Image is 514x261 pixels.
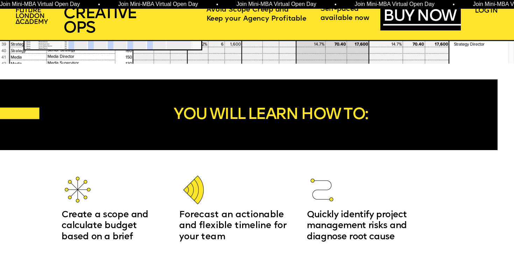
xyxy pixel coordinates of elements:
span: Forecast an actionable and flexible timeline for your team [179,211,289,241]
span: • [216,2,218,7]
span: Self-paced [321,6,359,13]
img: upload-526d3fc0-e50a-4f35-acff-e5211876534a.png [63,175,93,205]
img: upload-2f72e7a8-3806-41e8-b55b-d754ac055a4a.png [13,5,52,28]
span: Avoid Scope Creep and [206,7,289,13]
img: upload-41ad28e6-239e-45af-aacf-b000fdd86462.png [179,175,209,205]
span: • [335,2,337,7]
a: LOG IN [475,7,509,15]
img: upload-01885e34-bfdc-499d-a28c-85b02b3aeb9d.png [307,175,337,205]
span: YOU WILL LEARN HOW TO: [174,107,367,123]
span: Keep your Agency Profitable [206,15,306,22]
span: • [453,2,455,7]
span: CREATIVE OPS [63,6,136,37]
span: Quickly identify project management risks and diagnose root cause [307,211,409,241]
span: • [98,2,100,7]
a: BUY NOW [383,9,461,26]
span: Create a scope and calculate budget based on a brief [62,211,150,241]
span: available now [321,15,370,22]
